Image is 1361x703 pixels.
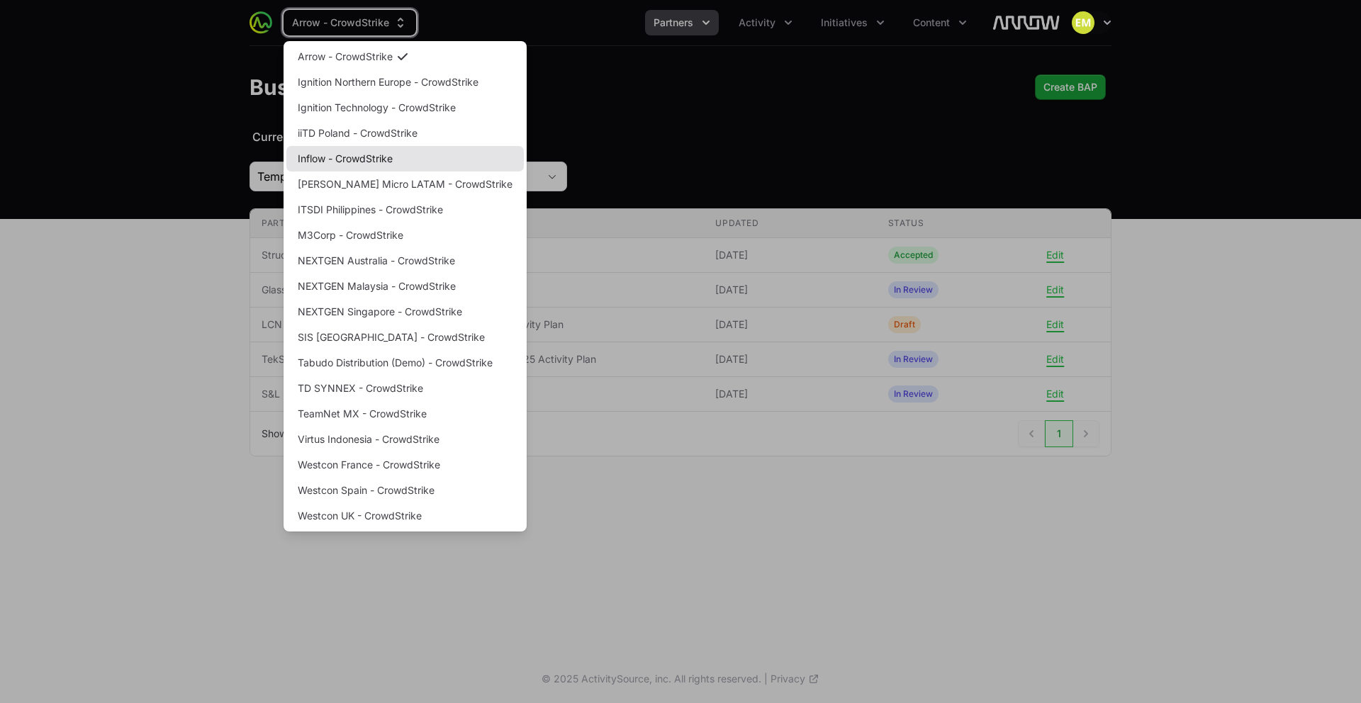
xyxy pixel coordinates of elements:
a: Inflow - CrowdStrike [286,146,524,171]
a: iiTD Poland - CrowdStrike [286,120,524,146]
a: Arrow - CrowdStrike [286,44,524,69]
img: Eric Mingus [1072,11,1094,34]
a: Virtus Indonesia - CrowdStrike [286,427,524,452]
a: NEXTGEN Singapore - CrowdStrike [286,299,524,325]
a: TeamNet MX - CrowdStrike [286,401,524,427]
a: Ignition Technology - CrowdStrike [286,95,524,120]
a: NEXTGEN Australia - CrowdStrike [286,248,524,274]
a: M3Corp - CrowdStrike [286,223,524,248]
a: Tabudo Distribution (Demo) - CrowdStrike [286,350,524,376]
div: Supplier switch menu [284,10,416,35]
a: Westcon Spain - CrowdStrike [286,478,524,503]
a: Ignition Northern Europe - CrowdStrike [286,69,524,95]
a: ITSDI Philippines - CrowdStrike [286,197,524,223]
a: Westcon France - CrowdStrike [286,452,524,478]
a: Westcon UK - CrowdStrike [286,503,524,529]
div: Main navigation [272,10,975,35]
a: TD SYNNEX - CrowdStrike [286,376,524,401]
a: [PERSON_NAME] Micro LATAM - CrowdStrike [286,171,524,197]
a: NEXTGEN Malaysia - CrowdStrike [286,274,524,299]
a: SIS [GEOGRAPHIC_DATA] - CrowdStrike [286,325,524,350]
